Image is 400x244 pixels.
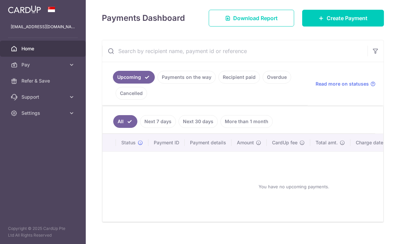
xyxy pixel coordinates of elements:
[21,110,66,116] span: Settings
[218,71,260,84] a: Recipient paid
[272,139,297,146] span: CardUp fee
[316,81,376,87] a: Read more on statuses
[302,10,384,27] a: Create Payment
[8,5,41,13] img: CardUp
[209,10,294,27] a: Download Report
[11,23,75,30] p: [EMAIL_ADDRESS][DOMAIN_NAME]
[185,134,231,151] th: Payment details
[21,45,66,52] span: Home
[21,61,66,68] span: Pay
[113,71,155,84] a: Upcoming
[157,71,216,84] a: Payments on the way
[113,115,137,128] a: All
[237,139,254,146] span: Amount
[21,94,66,100] span: Support
[102,40,368,62] input: Search by recipient name, payment id or reference
[316,139,338,146] span: Total amt.
[121,139,136,146] span: Status
[116,87,147,100] a: Cancelled
[102,12,185,24] h4: Payments Dashboard
[233,14,278,22] span: Download Report
[21,78,66,84] span: Refer & Save
[316,81,369,87] span: Read more on statuses
[263,71,291,84] a: Overdue
[15,5,29,11] span: Help
[148,134,185,151] th: Payment ID
[220,115,273,128] a: More than 1 month
[140,115,176,128] a: Next 7 days
[327,14,368,22] span: Create Payment
[179,115,218,128] a: Next 30 days
[356,139,383,146] span: Charge date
